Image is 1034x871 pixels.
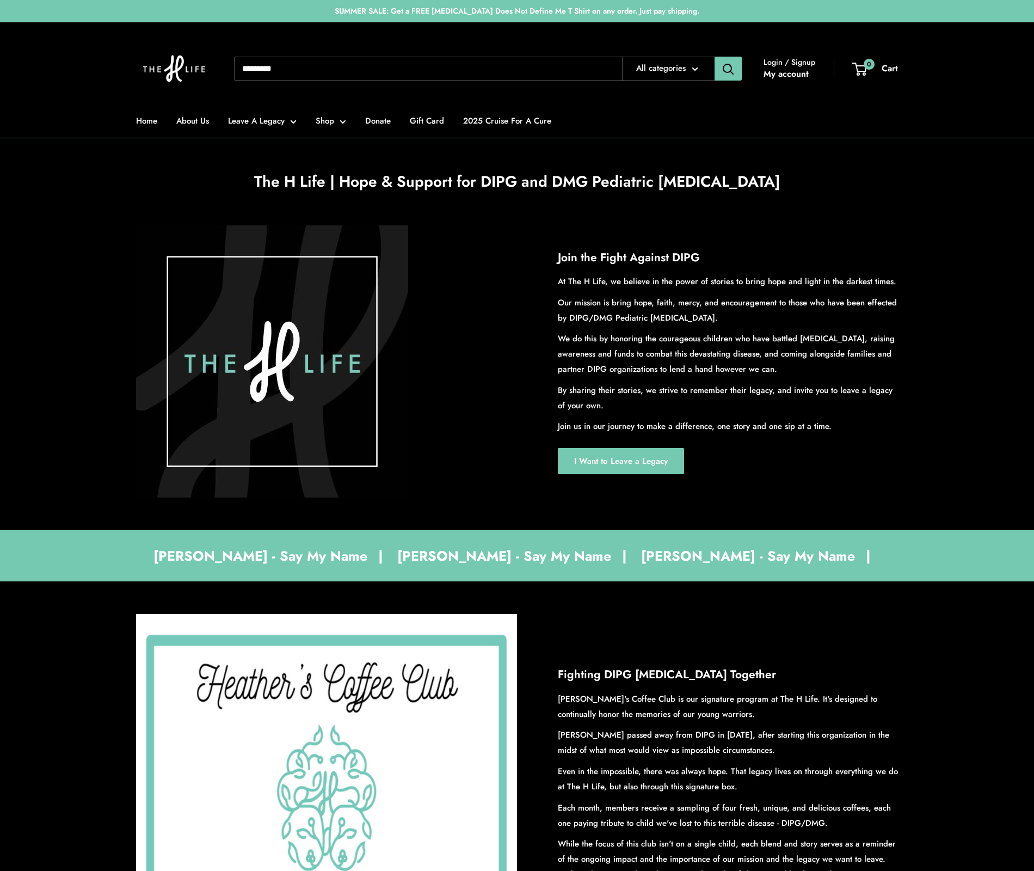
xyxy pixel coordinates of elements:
span: [PERSON_NAME] - Say My Name | [626,548,855,564]
p: Each month, members receive a sampling of four fresh, unique, and delicious coffees, each one pay... [558,800,898,831]
span: 0 [864,58,875,69]
p: At The H Life, we believe in the power of stories to bring hope and light in the darkest times. [558,274,898,289]
a: Gift Card [410,113,444,128]
a: Leave A Legacy [228,113,297,128]
p: We do this by honoring the courageous children who have battled [MEDICAL_DATA], raising awareness... [558,331,898,377]
a: My account [764,66,809,82]
button: Search [715,57,742,81]
a: About Us [176,113,209,128]
img: The H Life logo [136,225,408,498]
a: Home [136,113,157,128]
p: [PERSON_NAME] passed away from DIPG in [DATE], after starting this organization in the midst of w... [558,727,898,758]
a: Shop [316,113,346,128]
a: Donate [365,113,391,128]
a: I Want to Leave a Legacy [558,448,684,474]
a: 2025 Cruise For A Cure [463,113,551,128]
h2: Join the Fight Against DIPG [558,249,898,267]
span: [PERSON_NAME] - Say My Name | [382,548,612,564]
input: Search... [234,57,622,81]
a: 0 Cart [853,60,898,77]
p: Our mission is bring hope, faith, mercy, and encouragement to those who have been effected by DIP... [558,295,898,326]
p: By sharing their stories, we strive to remember their legacy, and invite you to leave a legacy of... [558,383,898,413]
h1: The H Life | Hope & Support for DIPG and DMG Pediatric [MEDICAL_DATA] [136,171,898,193]
span: Cart [882,62,898,75]
p: Join us in our journey to make a difference, one story and one sip at a time. [558,419,898,434]
p: Even in the impossible, there was always hope. That legacy lives on through everything we do at T... [558,764,898,794]
img: The H Life [136,33,212,104]
p: [PERSON_NAME]'s Coffee Club is our signature program at The H Life. It's designed to continually ... [558,691,898,722]
span: Login / Signup [764,55,815,69]
span: [PERSON_NAME] - Say My Name | [138,548,368,564]
h2: Fighting DIPG [MEDICAL_DATA] Together [558,666,898,684]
